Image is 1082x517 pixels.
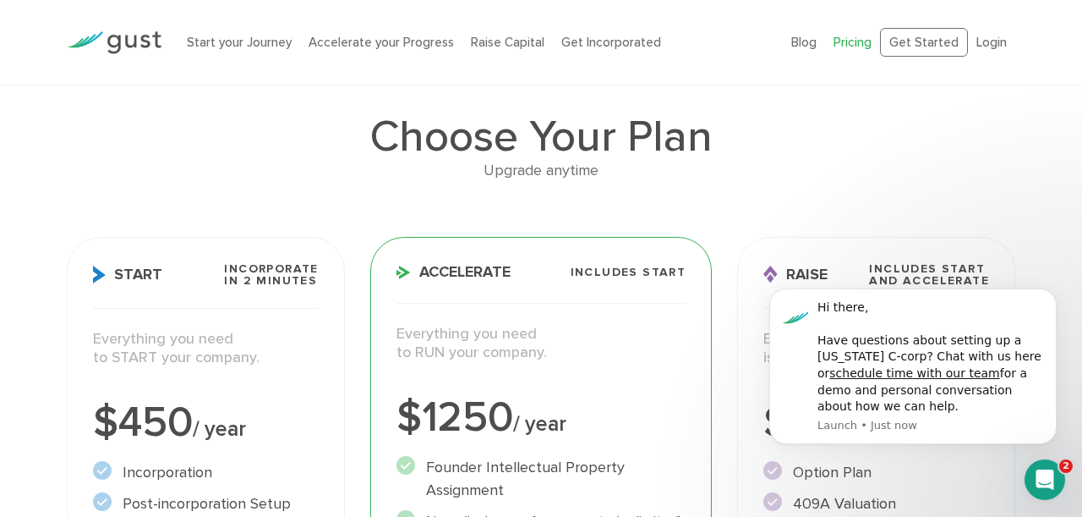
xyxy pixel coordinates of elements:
img: Accelerate Icon [396,266,411,279]
a: Start your Journey [187,35,292,50]
li: Founder Intellectual Property Assignment [396,456,686,502]
span: Incorporate in 2 Minutes [224,263,318,287]
span: / year [513,411,566,437]
a: Pricing [833,35,872,50]
span: / year [193,416,246,442]
div: Upgrade anytime [67,159,1015,184]
div: $450 [93,402,319,444]
p: Everything you need to START your company. [93,330,319,368]
h1: Choose Your Plan [67,115,1015,159]
a: Get Incorporated [561,35,661,50]
span: Accelerate [396,265,511,280]
iframe: Intercom notifications message [744,263,1082,471]
img: Start Icon X2 [93,266,106,283]
a: Get Started [880,28,968,58]
p: Everything you need to RUN your company. [396,325,686,363]
img: Gust Logo [67,31,161,54]
li: Option Plan [763,461,989,484]
li: 409A Valuation [763,492,989,515]
a: Raise Capital [471,35,544,50]
span: Start [93,266,162,283]
li: Incorporation [93,461,319,484]
div: $1250 [396,397,686,439]
a: Login [976,35,1007,50]
a: Blog [791,35,817,50]
iframe: Chat Widget [801,334,1082,517]
li: Post-incorporation Setup [93,492,319,515]
a: Accelerate your Progress [309,35,454,50]
span: Includes START [571,267,686,278]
